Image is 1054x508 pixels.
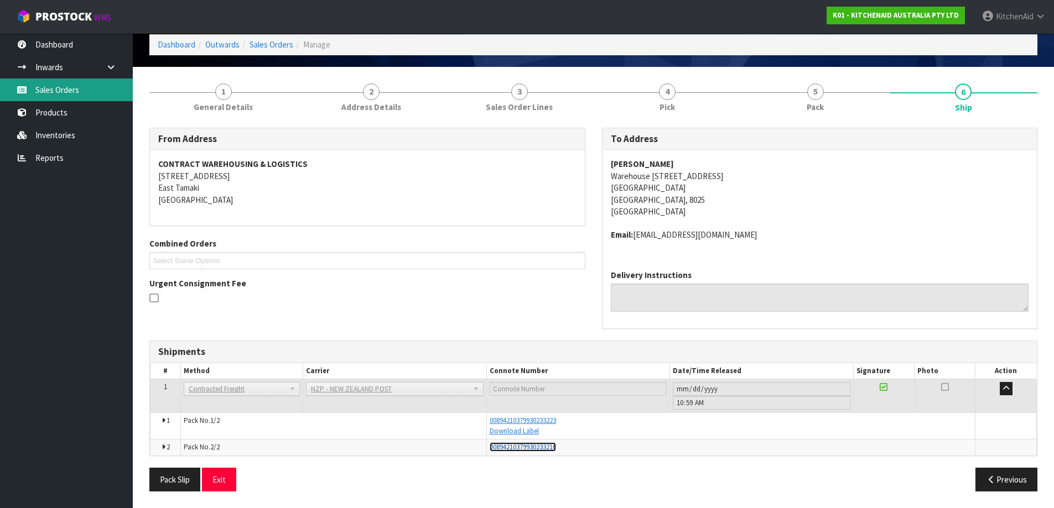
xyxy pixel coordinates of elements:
span: 1 [167,416,170,425]
strong: email [611,229,633,240]
address: [EMAIL_ADDRESS][DOMAIN_NAME] [611,229,1029,240]
th: Signature [853,363,914,379]
h3: To Address [611,134,1029,144]
a: Dashboard [158,39,195,50]
span: 5 [807,83,824,100]
strong: [PERSON_NAME] [611,159,674,169]
th: Carrier [303,363,486,379]
th: Photo [915,363,975,379]
a: Outwards [205,39,240,50]
td: Pack No. [181,413,486,439]
span: Ship [149,119,1037,500]
span: 3 [511,83,528,100]
input: Connote Number [490,382,667,396]
button: Exit [202,468,236,491]
h3: Shipments [158,347,1029,357]
span: Sales Order Lines [486,101,553,113]
span: 1/2 [210,416,220,425]
span: Pick [660,101,675,113]
span: Address Details [341,101,401,113]
span: 2/2 [210,442,220,452]
span: 2 [167,442,170,452]
td: Pack No. [181,439,486,455]
h3: From Address [158,134,577,144]
span: 2 [363,83,380,100]
span: Contracted Freight [189,383,285,396]
th: Date/Time Released [670,363,853,379]
span: Ship [955,102,972,113]
label: Combined Orders [149,238,216,249]
img: cube-alt.png [17,9,30,23]
span: 1 [164,382,167,391]
label: Delivery Instructions [611,269,692,281]
span: General Details [194,101,253,113]
span: 4 [659,83,676,100]
th: Action [975,363,1037,379]
th: # [150,363,181,379]
span: ProStock [35,9,92,24]
address: Warehouse [STREET_ADDRESS] [GEOGRAPHIC_DATA] [GEOGRAPHIC_DATA], 8025 [GEOGRAPHIC_DATA] [611,158,1029,217]
label: Urgent Consignment Fee [149,277,246,289]
strong: CONTRACT WAREHOUSING & LOGISTICS [158,159,308,169]
button: Previous [975,468,1037,491]
strong: K01 - KITCHENAID AUSTRALIA PTY LTD [833,11,959,20]
a: Sales Orders [250,39,293,50]
span: Pack [807,101,824,113]
span: KitchenAid [996,11,1034,22]
a: Download Label [490,426,539,436]
span: Manage [303,39,330,50]
span: NZP - NEW ZEALAND POST [311,383,468,396]
th: Method [181,363,303,379]
span: 6 [955,83,972,100]
span: 1 [215,83,232,100]
small: WMS [94,12,111,23]
a: 00894210379930233223 [490,416,556,425]
a: 00894210379930233216 [490,442,556,452]
th: Connote Number [486,363,669,379]
address: [STREET_ADDRESS] East Tamaki [GEOGRAPHIC_DATA] [158,158,577,206]
button: Pack Slip [149,468,200,491]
